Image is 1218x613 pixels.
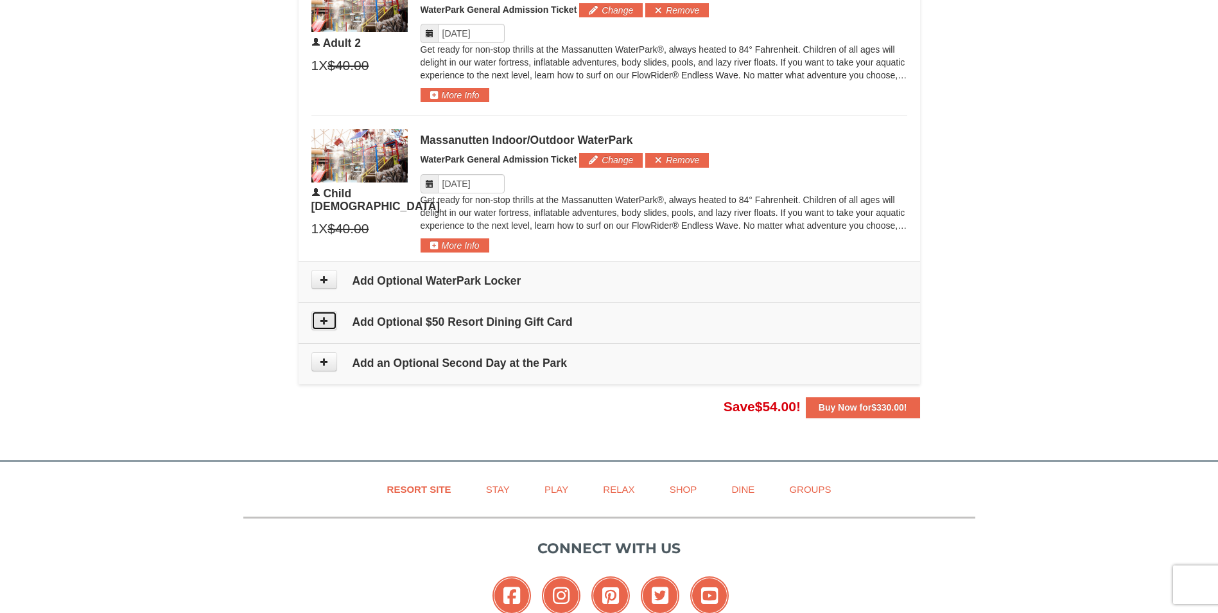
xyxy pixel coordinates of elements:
[421,134,907,147] div: Massanutten Indoor/Outdoor WaterPark
[311,219,319,238] span: 1
[470,475,526,504] a: Stay
[724,399,801,414] span: Save !
[421,43,907,82] p: Get ready for non-stop thrills at the Massanutten WaterPark®, always heated to 84° Fahrenheit. Ch...
[421,238,489,253] button: More Info
[311,56,319,75] span: 1
[311,357,907,369] h4: Add an Optional Second Day at the Park
[318,219,327,238] span: X
[421,88,489,102] button: More Info
[715,475,770,504] a: Dine
[755,399,796,414] span: $54.00
[371,475,467,504] a: Resort Site
[421,4,577,15] span: WaterPark General Admission Ticket
[311,187,440,213] span: Child [DEMOGRAPHIC_DATA]
[645,3,709,17] button: Remove
[421,193,907,232] p: Get ready for non-stop thrills at the Massanutten WaterPark®, always heated to 84° Fahrenheit. Ch...
[654,475,713,504] a: Shop
[645,153,709,167] button: Remove
[579,3,643,17] button: Change
[819,402,907,413] strong: Buy Now for !
[327,56,369,75] span: $40.00
[327,219,369,238] span: $40.00
[421,154,577,164] span: WaterPark General Admission Ticket
[323,37,361,49] span: Adult 2
[318,56,327,75] span: X
[311,274,907,287] h4: Add Optional WaterPark Locker
[806,397,920,418] button: Buy Now for$330.00!
[773,475,847,504] a: Groups
[587,475,650,504] a: Relax
[528,475,584,504] a: Play
[311,129,408,182] img: 6619917-1403-22d2226d.jpg
[311,315,907,328] h4: Add Optional $50 Resort Dining Gift Card
[243,538,975,559] p: Connect with us
[871,402,904,413] span: $330.00
[579,153,643,167] button: Change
